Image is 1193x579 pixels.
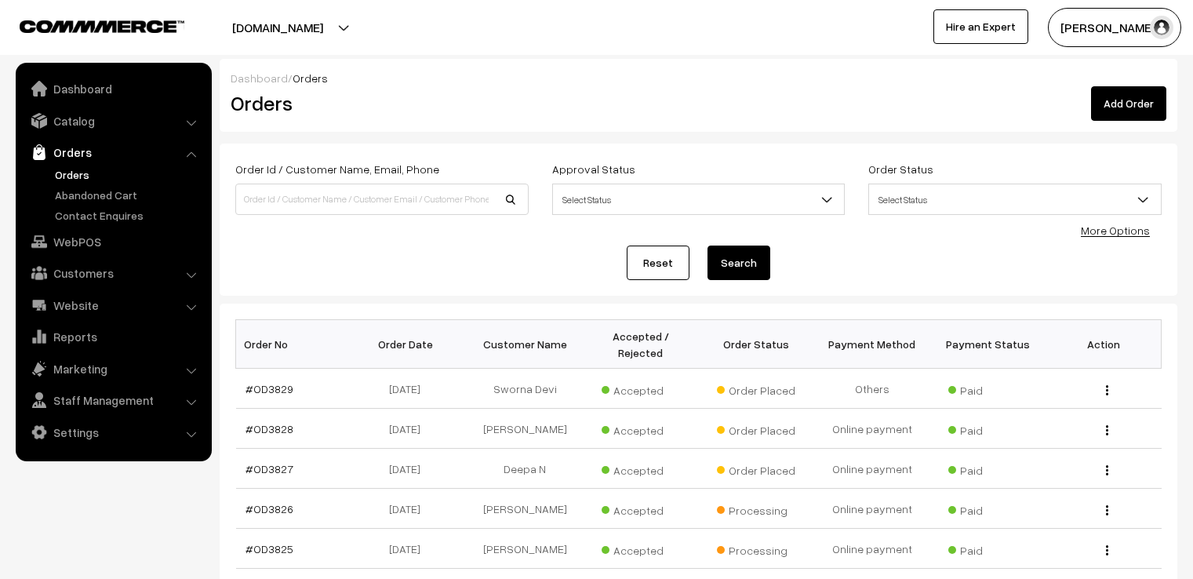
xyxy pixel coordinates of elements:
[351,529,467,569] td: [DATE]
[1048,8,1181,47] button: [PERSON_NAME]
[235,184,529,215] input: Order Id / Customer Name / Customer Email / Customer Phone
[717,378,795,399] span: Order Placed
[246,382,293,395] a: #OD3829
[933,9,1028,44] a: Hire an Expert
[246,542,293,555] a: #OD3825
[467,409,584,449] td: [PERSON_NAME]
[814,409,930,449] td: Online payment
[1081,224,1150,237] a: More Options
[20,16,157,35] a: COMMMERCE
[948,498,1027,519] span: Paid
[235,161,439,177] label: Order Id / Customer Name, Email, Phone
[602,418,680,439] span: Accepted
[583,320,699,369] th: Accepted / Rejected
[351,489,467,529] td: [DATE]
[602,458,680,479] span: Accepted
[1106,385,1108,395] img: Menu
[20,259,206,287] a: Customers
[707,246,770,280] button: Search
[20,386,206,414] a: Staff Management
[814,320,930,369] th: Payment Method
[351,449,467,489] td: [DATE]
[20,322,206,351] a: Reports
[51,207,206,224] a: Contact Enquires
[20,107,206,135] a: Catalog
[948,458,1027,479] span: Paid
[20,291,206,319] a: Website
[814,369,930,409] td: Others
[231,70,1166,86] div: /
[699,320,815,369] th: Order Status
[602,538,680,559] span: Accepted
[1150,16,1173,39] img: user
[553,186,845,213] span: Select Status
[552,184,846,215] span: Select Status
[717,458,795,479] span: Order Placed
[869,186,1161,213] span: Select Status
[20,355,206,383] a: Marketing
[20,418,206,446] a: Settings
[20,20,184,32] img: COMMMERCE
[814,489,930,529] td: Online payment
[351,320,467,369] th: Order Date
[231,91,527,115] h2: Orders
[717,498,795,519] span: Processing
[1091,86,1166,121] a: Add Order
[351,369,467,409] td: [DATE]
[20,138,206,166] a: Orders
[467,529,584,569] td: [PERSON_NAME]
[20,75,206,103] a: Dashboard
[467,489,584,529] td: [PERSON_NAME]
[1106,465,1108,475] img: Menu
[1046,320,1162,369] th: Action
[1106,425,1108,435] img: Menu
[51,166,206,183] a: Orders
[351,409,467,449] td: [DATE]
[814,449,930,489] td: Online payment
[467,320,584,369] th: Customer Name
[627,246,689,280] a: Reset
[948,418,1027,439] span: Paid
[868,184,1162,215] span: Select Status
[930,320,1046,369] th: Payment Status
[948,538,1027,559] span: Paid
[231,71,288,85] a: Dashboard
[246,422,293,435] a: #OD3828
[236,320,352,369] th: Order No
[20,228,206,256] a: WebPOS
[51,187,206,203] a: Abandoned Cart
[467,369,584,409] td: Sworna Devi
[1106,545,1108,555] img: Menu
[1106,505,1108,515] img: Menu
[868,161,933,177] label: Order Status
[814,529,930,569] td: Online payment
[246,502,293,515] a: #OD3826
[293,71,328,85] span: Orders
[246,462,293,475] a: #OD3827
[177,8,378,47] button: [DOMAIN_NAME]
[717,538,795,559] span: Processing
[552,161,635,177] label: Approval Status
[717,418,795,439] span: Order Placed
[602,498,680,519] span: Accepted
[467,449,584,489] td: Deepa N
[948,378,1027,399] span: Paid
[602,378,680,399] span: Accepted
